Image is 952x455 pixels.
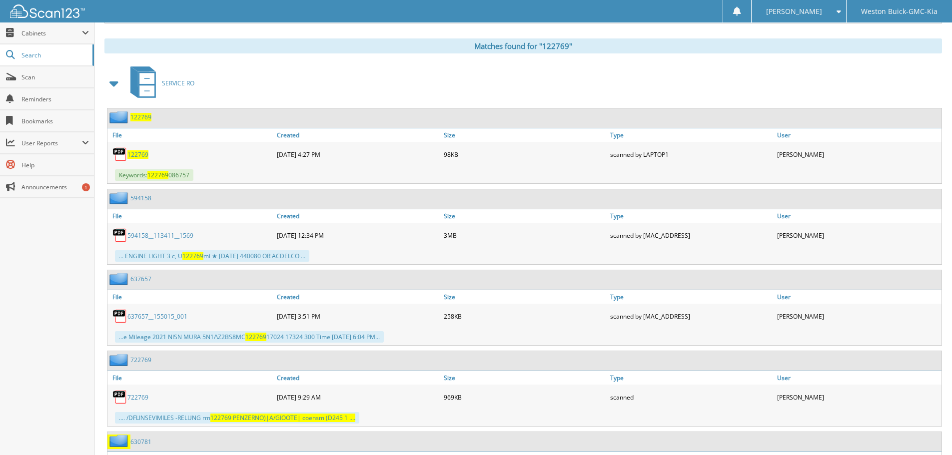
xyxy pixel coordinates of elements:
[107,371,274,385] a: File
[82,183,90,191] div: 1
[608,290,775,304] a: Type
[21,95,89,103] span: Reminders
[274,209,441,223] a: Created
[147,171,168,179] span: 122769
[775,209,942,223] a: User
[21,73,89,81] span: Scan
[109,273,130,285] img: folder2.png
[274,128,441,142] a: Created
[775,290,942,304] a: User
[274,387,441,407] div: [DATE] 9:29 AM
[109,111,130,123] img: folder2.png
[441,128,608,142] a: Size
[130,356,151,364] a: 722769
[441,387,608,407] div: 969KB
[21,183,89,191] span: Announcements
[130,275,151,283] a: 637657
[127,150,148,159] a: 122769
[21,139,82,147] span: User Reports
[608,306,775,326] div: scanned by [MAC_ADDRESS]
[775,306,942,326] div: [PERSON_NAME]
[608,144,775,164] div: scanned by LAPTOP1
[124,63,194,103] a: SERVICE RO
[10,4,85,18] img: scan123-logo-white.svg
[130,113,151,121] a: 122769
[112,228,127,243] img: PDF.png
[130,194,151,202] a: 594158
[441,144,608,164] div: 98KB
[441,306,608,326] div: 258KB
[775,128,942,142] a: User
[109,354,130,366] img: folder2.png
[127,312,187,321] a: 637657__155015_001
[245,333,266,341] span: 122769
[127,393,148,402] a: 722769
[274,225,441,245] div: [DATE] 12:34 PM
[162,79,194,87] span: SERVICE RO
[274,371,441,385] a: Created
[127,231,193,240] a: 594158__113411__1569
[109,192,130,204] img: folder2.png
[21,117,89,125] span: Bookmarks
[274,144,441,164] div: [DATE] 4:27 PM
[104,38,942,53] div: Matches found for "122769"
[775,371,942,385] a: User
[182,252,203,260] span: 122769
[210,414,355,422] a: 122769 PENZERNO)|A/GIOOTE| coensm (D245 1 ....
[441,225,608,245] div: 3MB
[274,290,441,304] a: Created
[21,161,89,169] span: Help
[107,209,274,223] a: File
[775,387,942,407] div: [PERSON_NAME]
[112,147,127,162] img: PDF.png
[608,371,775,385] a: Type
[130,438,151,446] a: 630781
[107,128,274,142] a: File
[441,371,608,385] a: Size
[112,309,127,324] img: PDF.png
[608,209,775,223] a: Type
[115,331,384,343] div: ...e Mileage 2021 NISN MURA 5N1/\Z2BS8MC 17024 17324 300 Time [DATE] 6:04 PM...
[608,225,775,245] div: scanned by [MAC_ADDRESS]
[608,128,775,142] a: Type
[109,435,130,447] img: folder2.png
[441,290,608,304] a: Size
[766,8,822,14] span: [PERSON_NAME]
[274,306,441,326] div: [DATE] 3:51 PM
[775,225,942,245] div: [PERSON_NAME]
[441,209,608,223] a: Size
[107,290,274,304] a: File
[115,250,309,262] div: ... ENGINE LIGHT 3 c, U mi ★ [DATE] 440080 OR ACDELCO ...
[112,390,127,405] img: PDF.png
[861,8,938,14] span: Weston Buick-GMC-Kia
[115,169,193,181] span: Keywords: 086757
[608,387,775,407] div: scanned
[775,144,942,164] div: [PERSON_NAME]
[21,51,87,59] span: Search
[115,412,359,424] div: .... /DFLINSEVIMILES -RELUNG rm
[21,29,82,37] span: Cabinets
